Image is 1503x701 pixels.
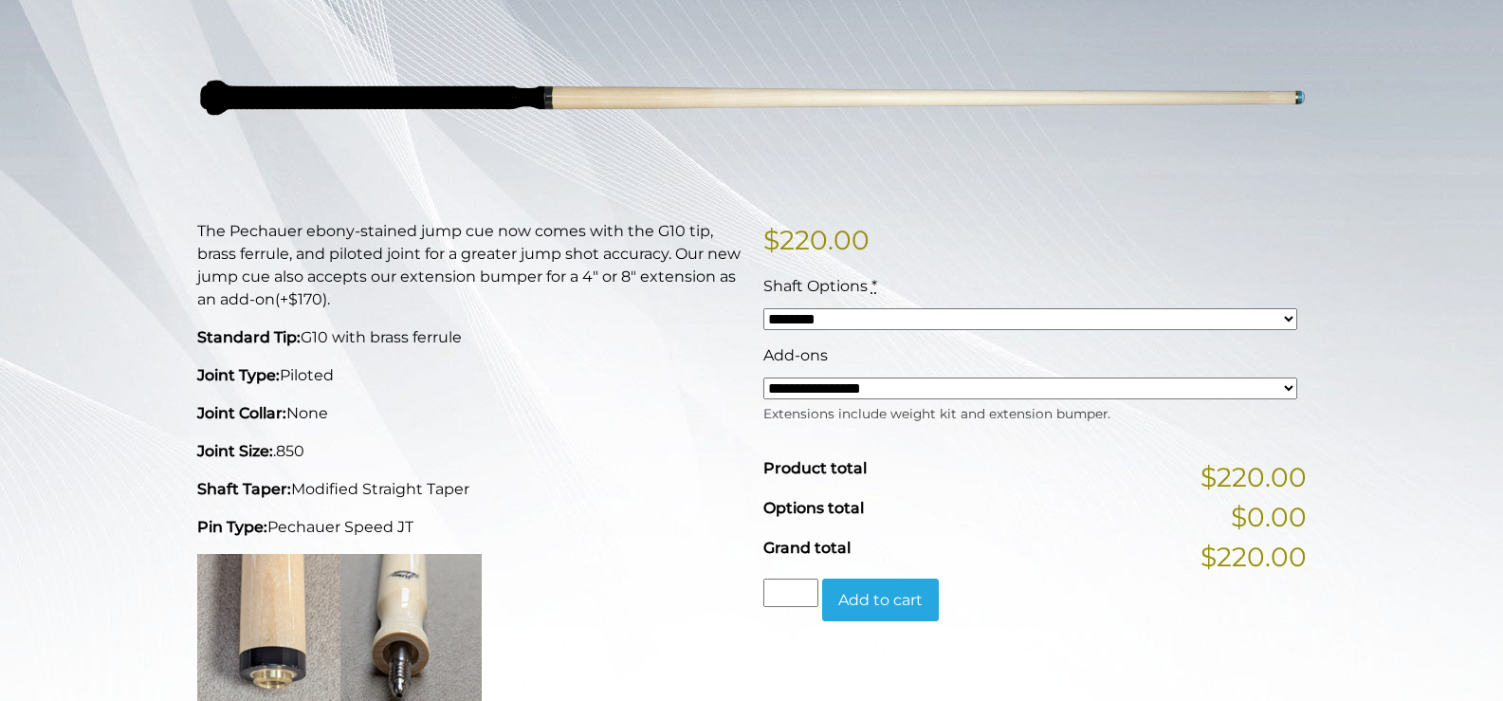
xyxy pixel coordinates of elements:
[763,399,1297,423] div: Extensions include weight kit and extension bumper.
[197,328,301,346] strong: Standard Tip:
[197,478,741,501] p: Modified Straight Taper
[763,539,851,557] span: Grand total
[763,224,779,256] span: $
[1201,457,1307,497] span: $220.00
[763,499,864,517] span: Options total
[197,480,291,498] strong: Shaft Taper:
[197,220,741,311] p: The Pechauer ebony-stained jump cue now comes with the G10 tip, brass ferrule, and piloted joint ...
[1201,537,1307,577] span: $220.00
[763,459,867,477] span: Product total
[197,442,273,460] strong: Joint Size:
[871,277,877,295] abbr: required
[197,516,741,539] p: Pechauer Speed JT
[197,366,280,384] strong: Joint Type:
[763,224,870,256] bdi: 220.00
[197,440,741,463] p: .850
[763,346,828,364] span: Add-ons
[763,579,818,607] input: Product quantity
[197,404,286,422] strong: Joint Collar:
[197,518,267,536] strong: Pin Type:
[197,364,741,387] p: Piloted
[197,6,1307,191] img: black-jump-photo.png
[197,402,741,425] p: None
[822,579,939,622] button: Add to cart
[763,277,868,295] span: Shaft Options
[1231,497,1307,537] span: $0.00
[197,326,741,349] p: G10 with brass ferrule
